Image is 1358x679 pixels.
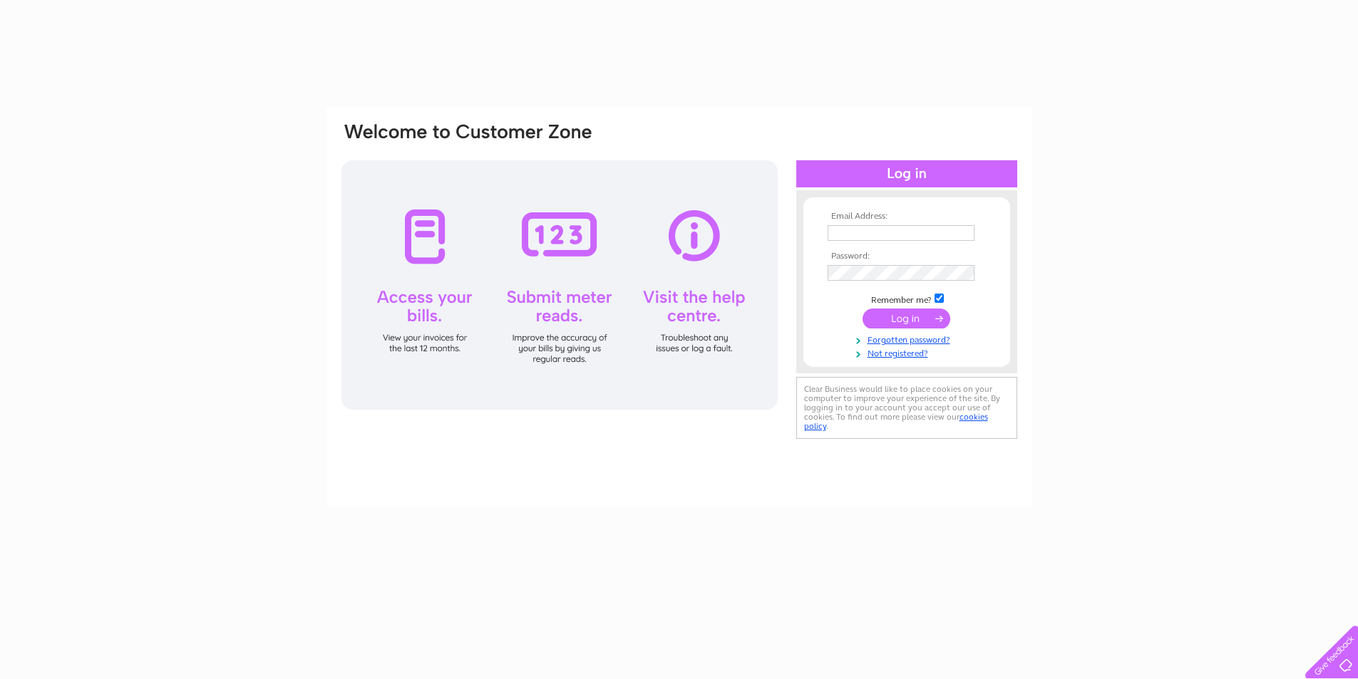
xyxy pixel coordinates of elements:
[804,412,988,431] a: cookies policy
[828,332,989,346] a: Forgotten password?
[824,212,989,222] th: Email Address:
[828,346,989,359] a: Not registered?
[824,252,989,261] th: Password:
[863,309,950,328] input: Submit
[796,377,1017,439] div: Clear Business would like to place cookies on your computer to improve your experience of the sit...
[824,291,989,306] td: Remember me?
